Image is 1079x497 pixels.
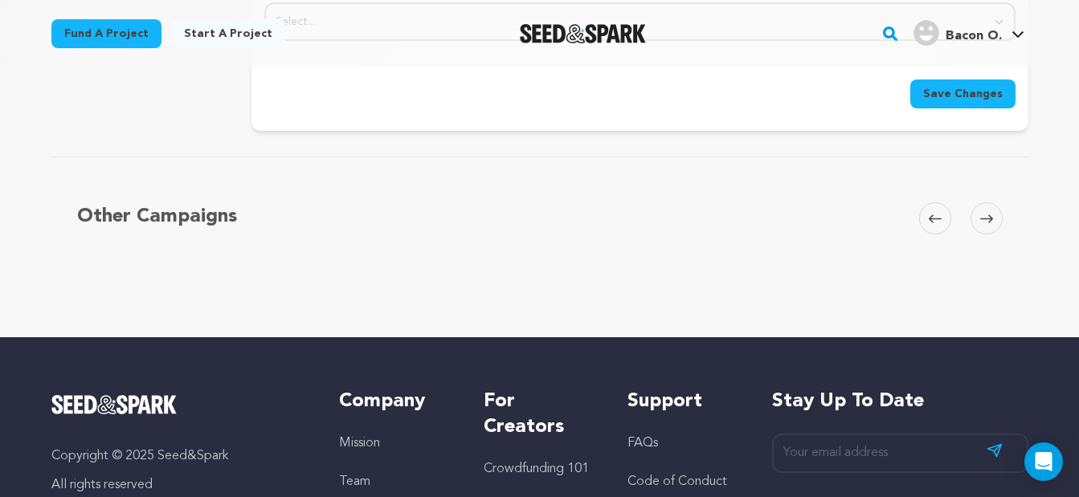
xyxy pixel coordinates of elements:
button: Save Changes [910,79,1016,108]
h5: Support [627,389,739,414]
h5: Stay up to date [772,389,1028,414]
a: Mission [339,437,380,450]
h5: For Creators [484,389,595,440]
img: user.png [913,20,939,46]
h5: Company [339,389,451,414]
a: Bacon O.'s Profile [910,17,1028,46]
a: Code of Conduct [627,475,727,488]
input: Your email address [772,434,1028,473]
div: Bacon O.'s Profile [913,20,1002,46]
img: Seed&Spark Logo Dark Mode [520,24,646,43]
a: Crowdfunding 101 [484,462,589,475]
p: Copyright © 2025 Seed&Spark [51,446,308,466]
img: Seed&Spark Logo [51,395,178,414]
a: FAQs [627,437,658,450]
a: Fund a project [51,19,161,48]
a: Start a project [171,19,285,48]
span: Bacon O.'s Profile [910,17,1028,51]
a: Team [339,475,370,488]
a: Seed&Spark Homepage [51,395,308,414]
span: Bacon O. [946,30,1002,43]
h5: Other Campaigns [77,202,237,231]
p: All rights reserved [51,475,308,495]
span: Save Changes [923,86,1003,102]
a: Seed&Spark Homepage [520,24,646,43]
div: Open Intercom Messenger [1024,442,1063,481]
